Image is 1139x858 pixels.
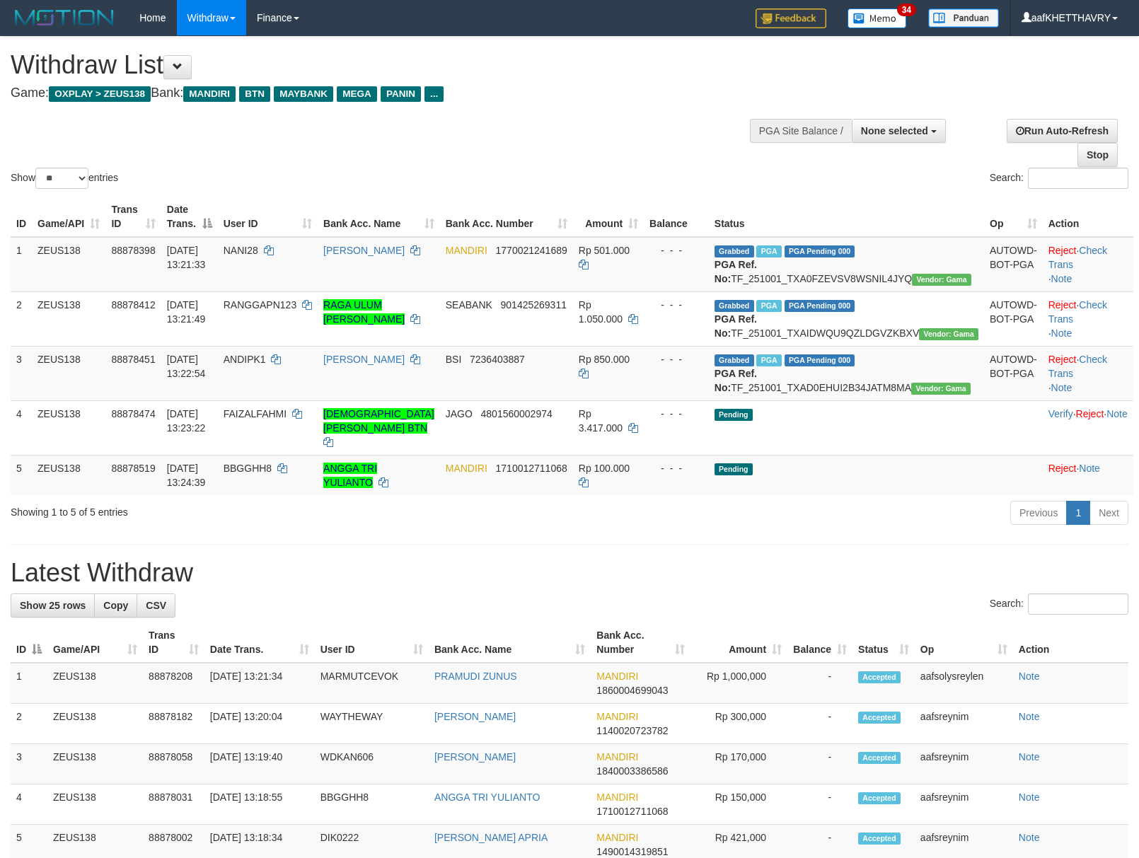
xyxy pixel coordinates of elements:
[919,328,978,340] span: Vendor URL: https://trx31.1velocity.biz
[756,354,781,366] span: Marked by aafsolysreylen
[649,407,703,421] div: - - -
[274,86,333,102] span: MAYBANK
[315,704,429,744] td: WAYTHEWAY
[1106,408,1128,419] a: Note
[915,704,1013,744] td: aafsreynim
[111,245,155,256] span: 88878398
[103,600,128,611] span: Copy
[1043,291,1133,346] td: · ·
[1013,622,1128,663] th: Action
[915,622,1013,663] th: Op: activate to sort column ascending
[11,237,32,292] td: 1
[715,368,757,393] b: PGA Ref. No:
[204,622,315,663] th: Date Trans.: activate to sort column ascending
[690,704,787,744] td: Rp 300,000
[47,663,143,704] td: ZEUS138
[440,197,573,237] th: Bank Acc. Number: activate to sort column ascending
[315,784,429,825] td: BBGGHH8
[596,725,668,736] span: Copy 1140020723782 to clipboard
[649,461,703,475] div: - - -
[11,197,32,237] th: ID
[1089,501,1128,525] a: Next
[49,86,151,102] span: OXPLAY > ZEUS138
[47,744,143,784] td: ZEUS138
[1048,408,1073,419] a: Verify
[715,245,754,257] span: Grabbed
[204,663,315,704] td: [DATE] 13:21:34
[11,622,47,663] th: ID: activate to sort column descending
[715,313,757,339] b: PGA Ref. No:
[915,663,1013,704] td: aafsolysreylen
[785,354,855,366] span: PGA Pending
[183,86,236,102] span: MANDIRI
[596,806,668,817] span: Copy 1710012711068 to clipboard
[858,833,901,845] span: Accepted
[1043,237,1133,292] td: · ·
[1048,354,1107,379] a: Check Trans
[1028,168,1128,189] input: Search:
[446,463,487,474] span: MANDIRI
[446,245,487,256] span: MANDIRI
[323,299,405,325] a: RAGA ULUM [PERSON_NAME]
[858,712,901,724] span: Accepted
[852,119,946,143] button: None selected
[579,245,630,256] span: Rp 501.000
[11,499,464,519] div: Showing 1 to 5 of 5 entries
[644,197,709,237] th: Balance
[323,408,434,434] a: [DEMOGRAPHIC_DATA][PERSON_NAME] BTN
[32,346,105,400] td: ZEUS138
[47,622,143,663] th: Game/API: activate to sort column ascending
[573,197,644,237] th: Amount: activate to sort column ascending
[861,125,928,137] span: None selected
[161,197,218,237] th: Date Trans.: activate to sort column descending
[32,455,105,495] td: ZEUS138
[143,663,204,704] td: 88878208
[496,463,567,474] span: Copy 1710012711068 to clipboard
[32,197,105,237] th: Game/API: activate to sort column ascending
[11,346,32,400] td: 3
[11,51,745,79] h1: Withdraw List
[11,663,47,704] td: 1
[858,752,901,764] span: Accepted
[579,408,623,434] span: Rp 3.417.000
[848,8,907,28] img: Button%20Memo.svg
[756,8,826,28] img: Feedback.jpg
[1079,463,1100,474] a: Note
[434,711,516,722] a: [PERSON_NAME]
[143,784,204,825] td: 88878031
[323,463,377,488] a: ANGGA TRI YULIANTO
[709,237,984,292] td: TF_251001_TXA0FZEVSV8WSNIL4JYQ
[1019,832,1040,843] a: Note
[496,245,567,256] span: Copy 1770021241689 to clipboard
[11,86,745,100] h4: Game: Bank:
[1043,455,1133,495] td: ·
[111,354,155,365] span: 88878451
[146,600,166,611] span: CSV
[111,408,155,419] span: 88878474
[315,744,429,784] td: WDKAN606
[709,346,984,400] td: TF_251001_TXAD0EHUI2B34JATM8MA
[1077,143,1118,167] a: Stop
[649,243,703,257] div: - - -
[750,119,852,143] div: PGA Site Balance /
[787,704,852,744] td: -
[897,4,916,16] span: 34
[429,622,591,663] th: Bank Acc. Name: activate to sort column ascending
[111,463,155,474] span: 88878519
[35,168,88,189] select: Showentries
[424,86,444,102] span: ...
[984,197,1043,237] th: Op: activate to sort column ascending
[11,704,47,744] td: 2
[1076,408,1104,419] a: Reject
[1048,299,1077,311] a: Reject
[470,354,525,365] span: Copy 7236403887 to clipboard
[579,463,630,474] span: Rp 100.000
[915,744,1013,784] td: aafsreynim
[690,784,787,825] td: Rp 150,000
[47,784,143,825] td: ZEUS138
[1048,354,1077,365] a: Reject
[167,463,206,488] span: [DATE] 13:24:39
[596,846,668,857] span: Copy 1490014319851 to clipboard
[596,765,668,777] span: Copy 1840003386586 to clipboard
[323,354,405,365] a: [PERSON_NAME]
